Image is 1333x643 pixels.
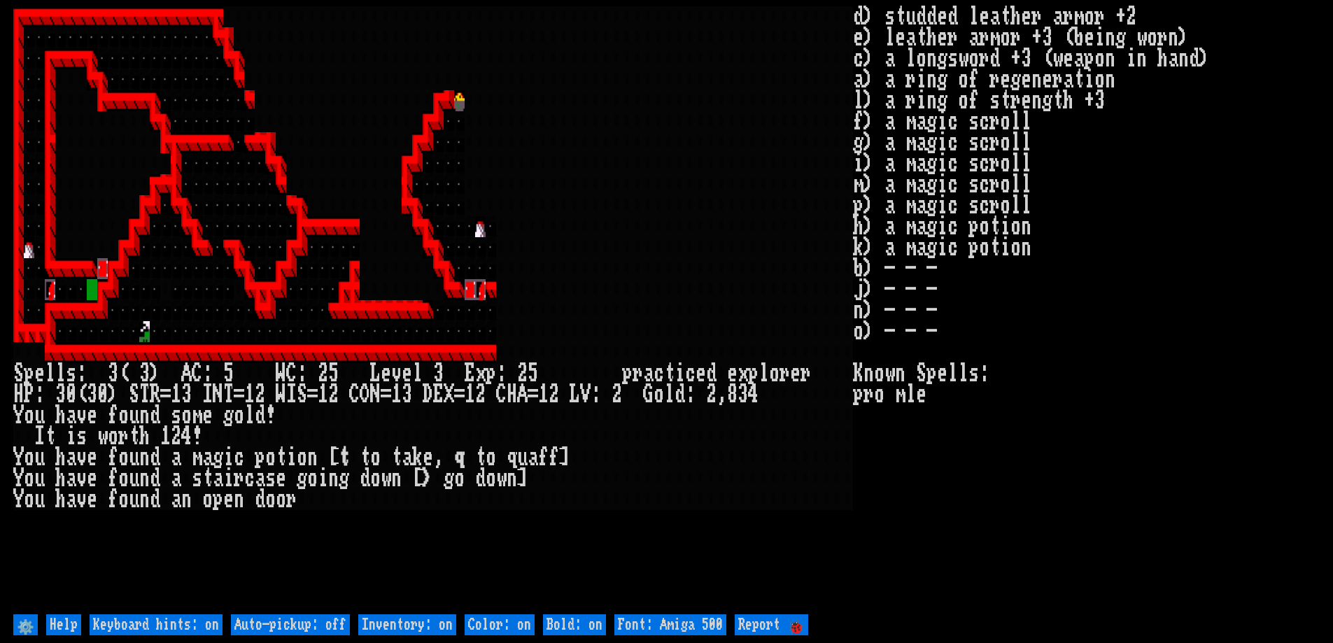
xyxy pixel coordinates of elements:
div: s [66,363,76,384]
div: n [139,468,150,489]
div: o [307,468,318,489]
input: Bold: on [543,614,606,635]
div: C [496,384,507,405]
div: 2 [475,384,486,405]
div: a [171,447,181,468]
div: 1 [318,384,328,405]
div: s [171,405,181,426]
div: x [738,363,748,384]
div: d [255,489,265,510]
div: l [244,405,255,426]
div: w [381,468,391,489]
div: V [580,384,591,405]
div: a [171,468,181,489]
div: a [402,447,412,468]
div: n [507,468,517,489]
div: s [76,426,87,447]
div: e [727,363,738,384]
div: G [643,384,654,405]
div: o [118,489,129,510]
div: n [139,447,150,468]
div: H [13,384,24,405]
input: Report 🐞 [735,614,808,635]
div: 1 [244,384,255,405]
div: p [24,363,34,384]
stats: d) studded leather armor +2 e) leather armor +3 (being worn) c) a longsword +3 (weapon in hand) a... [853,6,1320,611]
div: o [24,447,34,468]
div: p [255,447,265,468]
div: e [202,405,213,426]
div: D [423,384,433,405]
div: f [108,489,118,510]
div: g [339,468,349,489]
div: u [517,447,528,468]
div: : [34,384,45,405]
div: 8 [727,384,738,405]
div: Y [13,489,24,510]
div: f [108,447,118,468]
div: ] [517,468,528,489]
div: e [34,363,45,384]
div: 1 [160,426,171,447]
div: e [790,363,800,384]
div: o [118,447,129,468]
div: o [265,447,276,468]
input: Auto-pickup: off [231,614,350,635]
div: 1 [391,384,402,405]
div: E [465,363,475,384]
div: w [97,426,108,447]
div: h [55,468,66,489]
div: a [171,489,181,510]
div: E [433,384,444,405]
div: d [255,405,265,426]
div: u [129,468,139,489]
div: a [528,447,538,468]
div: n [307,447,318,468]
div: I [286,384,297,405]
div: o [769,363,780,384]
div: L [570,384,580,405]
div: : [496,363,507,384]
div: a [213,468,223,489]
input: Help [46,614,81,635]
div: t [360,447,370,468]
div: u [34,447,45,468]
div: e [423,447,433,468]
div: t [276,447,286,468]
div: g [213,447,223,468]
div: a [255,468,265,489]
div: 3 [139,363,150,384]
div: o [370,468,381,489]
div: 1 [171,384,181,405]
div: i [66,426,76,447]
div: [ [328,447,339,468]
div: f [108,405,118,426]
div: c [685,363,696,384]
div: ( [118,363,129,384]
div: = [528,384,538,405]
input: Color: on [465,614,535,635]
div: 3 [108,363,118,384]
div: a [66,489,76,510]
div: 2 [706,384,717,405]
div: t [202,468,213,489]
div: a [66,468,76,489]
div: h [139,426,150,447]
div: T [139,384,150,405]
div: N [213,384,223,405]
div: d [150,405,160,426]
div: d [706,363,717,384]
div: d [150,447,160,468]
div: g [444,468,454,489]
div: 1 [538,384,549,405]
div: : [76,363,87,384]
div: c [244,468,255,489]
div: n [234,489,244,510]
input: Inventory: on [358,614,456,635]
div: m [192,405,202,426]
div: u [34,405,45,426]
div: n [328,468,339,489]
div: h [55,489,66,510]
div: o [24,489,34,510]
div: 3 [433,363,444,384]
